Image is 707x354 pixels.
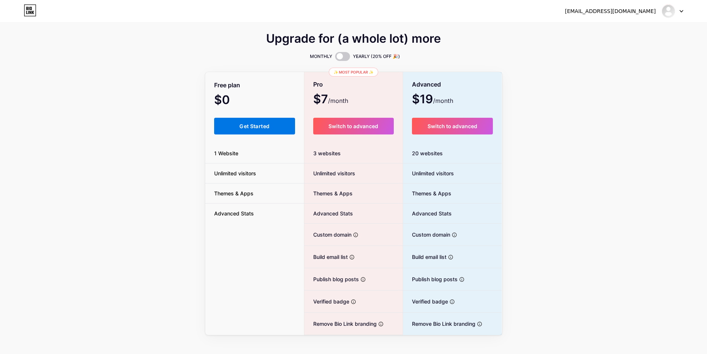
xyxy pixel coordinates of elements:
[412,95,453,105] span: $19
[313,118,394,134] button: Switch to advanced
[403,143,502,163] div: 20 websites
[239,123,269,129] span: Get Started
[304,189,353,197] span: Themes & Apps
[403,169,454,177] span: Unlimited visitors
[661,4,675,18] img: tatumli
[214,79,240,92] span: Free plan
[412,118,493,134] button: Switch to advanced
[328,123,378,129] span: Switch to advanced
[403,298,448,305] span: Verified badge
[304,169,355,177] span: Unlimited visitors
[214,95,250,106] span: $0
[304,275,359,283] span: Publish blog posts
[304,253,348,261] span: Build email list
[205,189,262,197] span: Themes & Apps
[313,78,323,91] span: Pro
[428,123,477,129] span: Switch to advanced
[205,169,265,177] span: Unlimited visitors
[266,34,441,43] span: Upgrade for (a whole lot) more
[353,53,400,60] span: YEARLY (20% OFF 🎉)
[304,320,377,328] span: Remove Bio Link branding
[329,68,378,77] div: ✨ Most popular ✨
[403,275,458,283] span: Publish blog posts
[403,189,451,197] span: Themes & Apps
[403,210,452,217] span: Advanced Stats
[304,298,349,305] span: Verified badge
[214,118,295,134] button: Get Started
[412,78,441,91] span: Advanced
[205,210,263,217] span: Advanced Stats
[304,231,351,238] span: Custom domain
[565,7,656,15] div: [EMAIL_ADDRESS][DOMAIN_NAME]
[328,96,348,105] span: /month
[403,231,450,238] span: Custom domain
[403,253,446,261] span: Build email list
[205,149,247,157] span: 1 Website
[433,96,453,105] span: /month
[304,210,353,217] span: Advanced Stats
[310,53,332,60] span: MONTHLY
[403,320,475,328] span: Remove Bio Link branding
[313,95,348,105] span: $7
[304,143,403,163] div: 3 websites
